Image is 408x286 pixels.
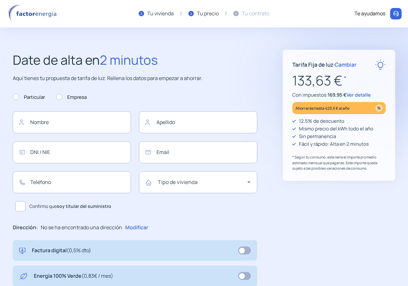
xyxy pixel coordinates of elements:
[299,140,369,148] p: Fácil y rápido: Alta en 2 minutos
[19,272,27,280] img: energy-green.svg
[41,224,122,232] p: No se ha encontrado una dirección
[67,247,91,254] span: (0,5% dto)
[29,203,111,210] span: Confirmo que
[328,92,346,98] span: 169,95 €
[393,11,399,17] img: llamar
[82,272,113,279] span: (0,83€ / mes)
[13,74,257,83] p: Aquí tienes tu propuesta de tarifa de luz. Rellena los datos para empezar a ahorrar.
[354,10,385,18] div: Te ayudamos
[292,60,357,69] p: Tarifa Fija de luz ·
[56,93,87,101] label: Empresa
[6,4,61,23] img: logo factor
[375,59,386,70] img: rate-E.svg
[242,10,269,18] div: Tu contrato
[292,154,386,171] p: * Según tu consumo, este sería el importe promedio estimado mensual que pagarías. Este importe qu...
[19,246,25,255] img: digital-invoice.svg
[346,92,371,98] span: Ver detalle
[13,50,257,70] h2: Date de alta en
[147,10,174,18] div: Tu vivienda
[299,125,373,133] p: Mismo precio del kWh todo el año
[34,272,113,280] p: Energía 100% Verde
[295,105,349,112] p: Ahorrarás hasta 423,5 € al año
[158,179,198,186] mat-label: Tipo de vivienda
[292,70,386,91] p: 133,63 €
[375,105,382,112] img: percentage_icon.svg
[197,10,219,18] div: Tu precio
[32,246,91,255] p: Factura digital
[125,224,148,232] p: Modificar
[299,133,336,140] p: Sin permanencia
[100,51,158,69] span: 2 minutos
[299,117,344,125] p: 12,5% de descuento
[292,91,386,99] p: Con impuestos:
[57,203,111,209] b: soy titular del suministro
[13,224,38,232] p: Dirección:
[13,93,45,101] label: Particular
[335,61,357,68] span: Cambiar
